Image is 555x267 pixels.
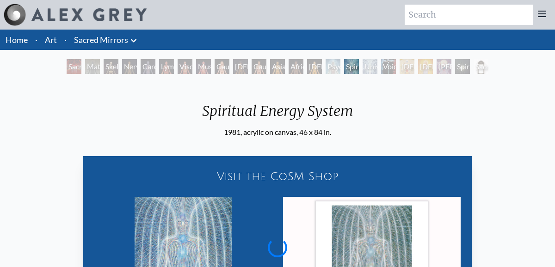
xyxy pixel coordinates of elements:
[104,59,118,74] div: Skeletal System
[215,59,229,74] div: Caucasian Woman
[455,59,470,74] div: Spiritual World
[289,59,303,74] div: African Man
[363,59,377,74] div: Universal Mind Lattice
[195,103,361,127] div: Spiritual Energy System
[85,59,100,74] div: Material World
[405,5,533,25] input: Search
[141,59,155,74] div: Cardiovascular System
[437,59,451,74] div: [PERSON_NAME]
[270,59,285,74] div: Asian Man
[418,59,433,74] div: [DEMOGRAPHIC_DATA]
[67,59,81,74] div: Sacred Mirrors Room, [GEOGRAPHIC_DATA]
[381,59,396,74] div: Void Clear Light
[233,59,248,74] div: [DEMOGRAPHIC_DATA] Woman
[74,33,128,46] a: Sacred Mirrors
[122,59,137,74] div: Nervous System
[196,59,211,74] div: Muscle System
[307,59,322,74] div: [DEMOGRAPHIC_DATA] Woman
[159,59,174,74] div: Lymphatic System
[6,35,28,45] a: Home
[45,33,57,46] a: Art
[474,59,488,74] div: Sacred Mirrors Frame
[61,30,70,50] li: ·
[252,59,266,74] div: Caucasian Man
[344,59,359,74] div: Spiritual Energy System
[326,59,340,74] div: Psychic Energy System
[195,127,361,138] div: 1981, acrylic on canvas, 46 x 84 in.
[31,30,41,50] li: ·
[89,162,466,191] a: Visit the CoSM Shop
[178,59,192,74] div: Viscera
[400,59,414,74] div: [DEMOGRAPHIC_DATA]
